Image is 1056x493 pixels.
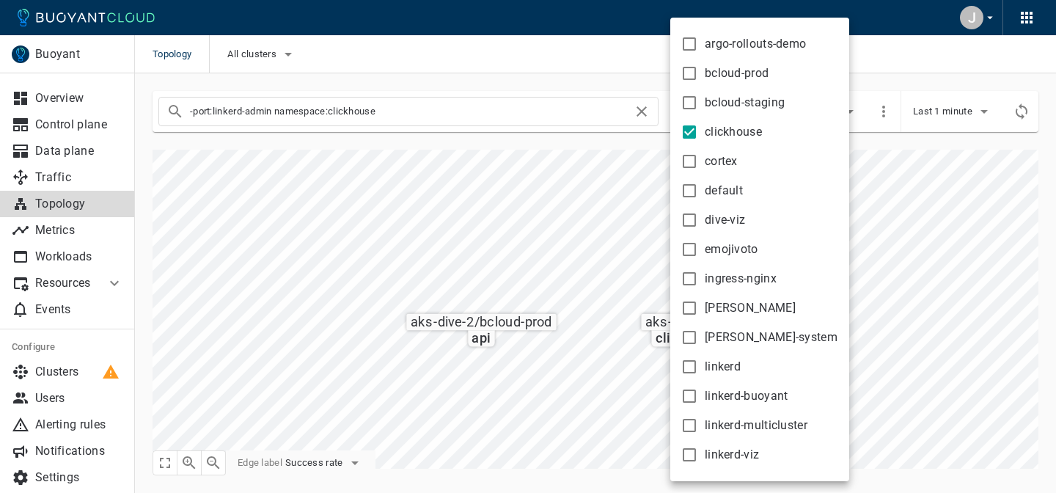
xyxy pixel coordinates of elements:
[705,66,769,81] span: bcloud-prod
[705,37,806,51] span: argo-rollouts-demo
[705,418,807,433] span: linkerd-multicluster
[705,213,745,227] span: dive-viz
[705,154,738,169] span: cortex
[705,359,741,374] span: linkerd
[705,389,788,403] span: linkerd-buoyant
[705,95,785,110] span: bcloud-staging
[705,301,796,315] span: [PERSON_NAME]
[705,448,759,462] span: linkerd-viz
[705,125,762,139] span: clickhouse
[705,330,837,345] span: [PERSON_NAME]-system
[705,183,743,198] span: default
[705,242,758,257] span: emojivoto
[705,271,777,286] span: ingress-nginx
